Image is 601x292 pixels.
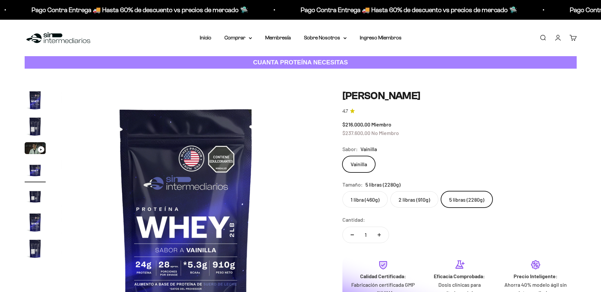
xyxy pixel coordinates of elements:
[342,108,348,115] span: 4.7
[360,145,377,153] span: Vainilla
[31,5,247,15] p: Pago Contra Entrega 🚚 Hasta 60% de descuento vs precios de mercado 🛸
[25,116,46,139] button: Ir al artículo 2
[434,273,485,279] strong: Eficacia Comprobada:
[25,159,46,182] button: Ir al artículo 4
[25,142,46,156] button: Ir al artículo 3
[25,238,46,259] img: Proteína Whey - Vainilla
[342,90,577,102] h1: [PERSON_NAME]
[365,180,401,189] span: 5 libras (2280g)
[25,186,46,209] button: Ir al artículo 5
[342,130,370,136] span: $237.600,00
[342,215,365,224] label: Cantidad:
[25,90,46,113] button: Ir al artículo 1
[342,121,370,127] span: $216.000,00
[25,212,46,233] img: Proteína Whey - Vainilla
[25,116,46,137] img: Proteína Whey - Vainilla
[343,227,362,243] button: Reducir cantidad
[200,35,211,40] a: Inicio
[265,35,291,40] a: Membresía
[300,5,517,15] p: Pago Contra Entrega 🚚 Hasta 60% de descuento vs precios de mercado 🛸
[342,108,577,115] a: 4.74.7 de 5.0 estrellas
[342,180,363,189] legend: Tamaño:
[253,59,348,66] strong: CUANTA PROTEÍNA NECESITAS
[25,159,46,180] img: Proteína Whey - Vainilla
[25,56,577,69] a: CUANTA PROTEÍNA NECESITAS
[25,212,46,235] button: Ir al artículo 6
[360,273,406,279] strong: Calidad Certificada:
[25,186,46,207] img: Proteína Whey - Vainilla
[360,35,402,40] a: Ingreso Miembros
[370,227,389,243] button: Aumentar cantidad
[304,34,347,42] summary: Sobre Nosotros
[371,130,399,136] span: No Miembro
[342,145,358,153] legend: Sabor:
[25,90,46,111] img: Proteína Whey - Vainilla
[25,238,46,261] button: Ir al artículo 7
[514,273,558,279] strong: Precio Inteligente:
[371,121,391,127] span: Miembro
[224,34,252,42] summary: Comprar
